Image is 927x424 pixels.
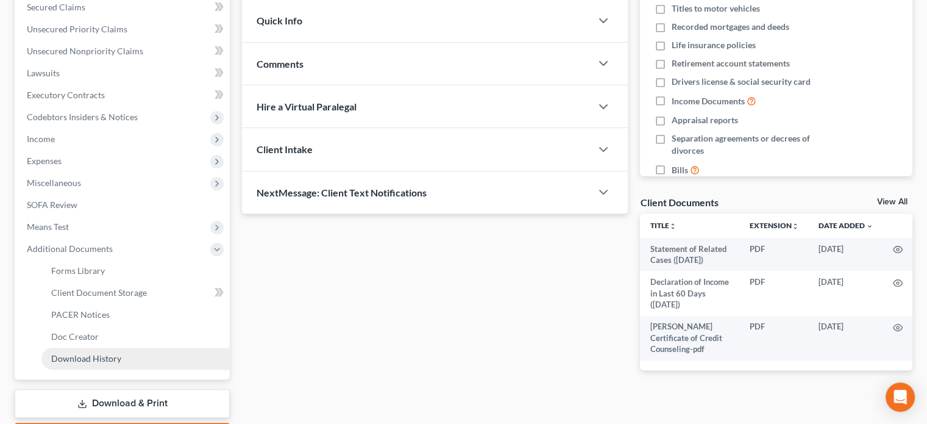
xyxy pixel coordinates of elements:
span: Client Document Storage [51,287,147,298]
a: SOFA Review [17,194,230,216]
span: Forms Library [51,265,105,276]
span: PACER Notices [51,309,110,320]
a: PACER Notices [41,304,230,326]
a: Unsecured Priority Claims [17,18,230,40]
span: Separation agreements or decrees of divorces [672,132,834,157]
td: [PERSON_NAME] Certificate of Credit Counseling-pdf [640,316,740,361]
span: Codebtors Insiders & Notices [27,112,138,122]
td: PDF [740,316,809,361]
a: Extensionunfold_more [750,221,799,230]
span: Recorded mortgages and deeds [672,21,789,33]
span: Comments [257,58,304,70]
i: expand_more [866,223,873,230]
span: Income [27,134,55,144]
span: Quick Info [257,15,302,26]
span: Doc Creator [51,331,99,342]
span: Download History [51,353,121,364]
span: Appraisal reports [672,114,738,126]
span: Lawsuits [27,68,60,78]
span: Expenses [27,156,62,166]
span: Miscellaneous [27,178,81,188]
div: Client Documents [640,196,718,209]
td: PDF [740,238,809,271]
i: unfold_more [669,223,676,230]
span: Hire a Virtual Paralegal [257,101,357,112]
a: Date Added expand_more [819,221,873,230]
span: Unsecured Priority Claims [27,24,127,34]
a: Download & Print [15,389,230,418]
i: unfold_more [792,223,799,230]
td: Declaration of Income in Last 60 Days ([DATE]) [640,271,740,315]
a: Unsecured Nonpriority Claims [17,40,230,62]
td: [DATE] [809,316,883,361]
a: Client Document Storage [41,282,230,304]
span: Unsecured Nonpriority Claims [27,46,143,56]
a: Doc Creator [41,326,230,348]
span: Additional Documents [27,243,113,254]
a: Executory Contracts [17,84,230,106]
a: View All [877,198,907,206]
a: Forms Library [41,260,230,282]
span: Bills [672,164,688,176]
span: Secured Claims [27,2,85,12]
td: [DATE] [809,238,883,271]
span: Titles to motor vehicles [672,2,760,15]
td: Statement of Related Cases ([DATE]) [640,238,740,271]
span: NextMessage: Client Text Notifications [257,187,427,198]
span: Drivers license & social security card [672,76,811,88]
span: Executory Contracts [27,90,105,100]
div: Open Intercom Messenger [886,383,915,412]
span: Retirement account statements [672,57,790,70]
span: SOFA Review [27,199,77,210]
a: Download History [41,348,230,370]
span: Life insurance policies [672,39,756,51]
a: Lawsuits [17,62,230,84]
span: Client Intake [257,143,313,155]
span: Income Documents [672,95,745,107]
td: [DATE] [809,271,883,315]
span: Means Test [27,221,69,232]
a: Titleunfold_more [650,221,676,230]
td: PDF [740,271,809,315]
